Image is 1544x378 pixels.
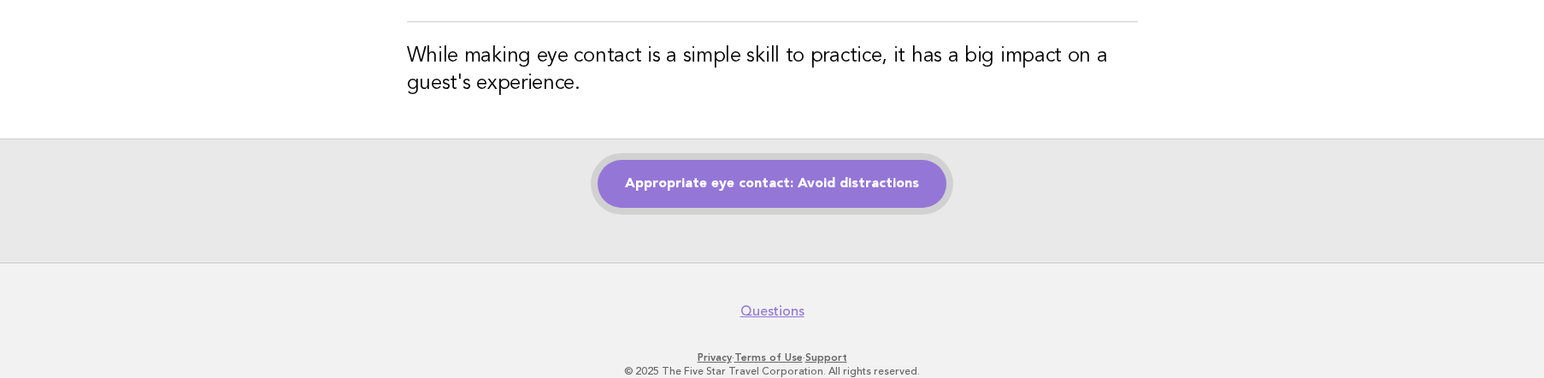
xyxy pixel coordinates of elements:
a: Support [805,351,847,363]
a: Terms of Use [734,351,803,363]
p: © 2025 The Five Star Travel Corporation. All rights reserved. [249,364,1295,378]
a: Privacy [698,351,732,363]
p: · · [249,351,1295,364]
a: Questions [740,303,804,320]
h3: While making eye contact is a simple skill to practice, it has a big impact on a guest's experience. [407,43,1138,97]
a: Appropriate eye contact: Avoid distractions [598,160,946,208]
